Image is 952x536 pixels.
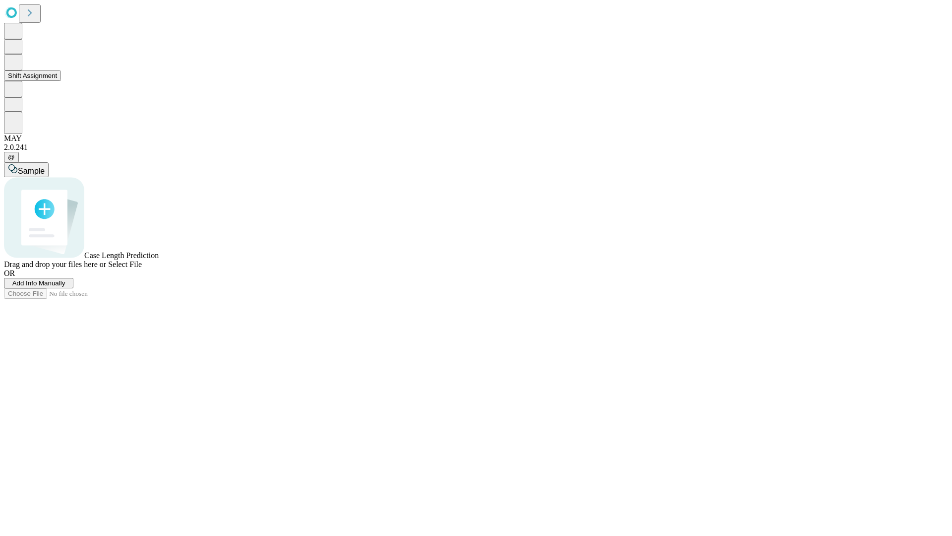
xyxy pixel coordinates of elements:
[18,167,45,175] span: Sample
[4,162,49,177] button: Sample
[12,279,65,287] span: Add Info Manually
[108,260,142,268] span: Select File
[4,152,19,162] button: @
[4,269,15,277] span: OR
[4,143,948,152] div: 2.0.241
[4,70,61,81] button: Shift Assignment
[4,134,948,143] div: MAY
[84,251,159,260] span: Case Length Prediction
[8,153,15,161] span: @
[4,278,73,288] button: Add Info Manually
[4,260,106,268] span: Drag and drop your files here or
